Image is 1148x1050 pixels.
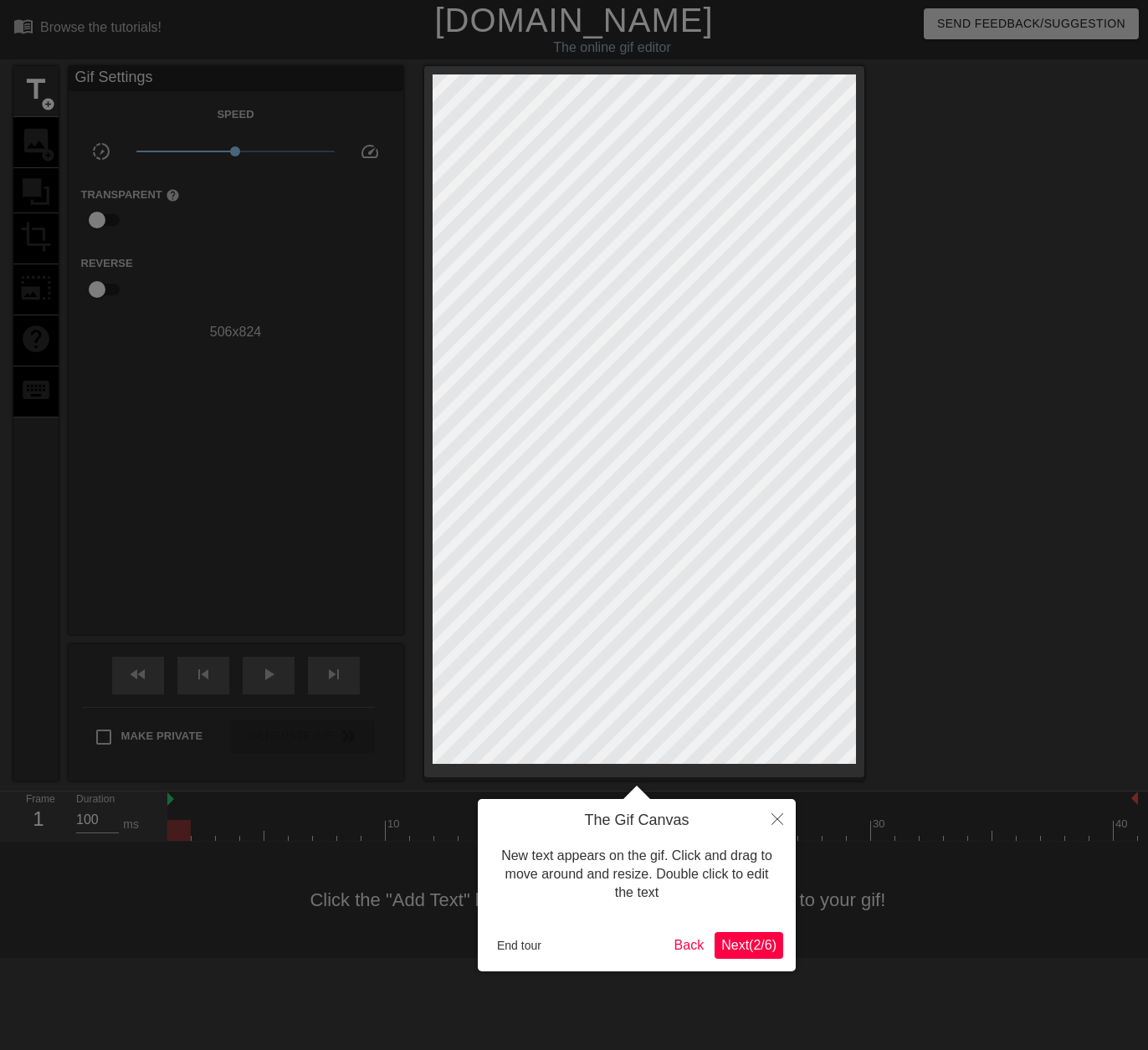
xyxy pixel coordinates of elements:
h4: The Gif Canvas [490,812,783,830]
button: End tour [490,933,548,958]
button: Back [668,932,711,959]
span: Next ( 2 / 6 ) [721,938,776,952]
div: New text appears on the gif. Click and drag to move around and resize. Double click to edit the text [490,830,783,919]
button: Close [759,799,796,837]
button: Next [715,932,783,959]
